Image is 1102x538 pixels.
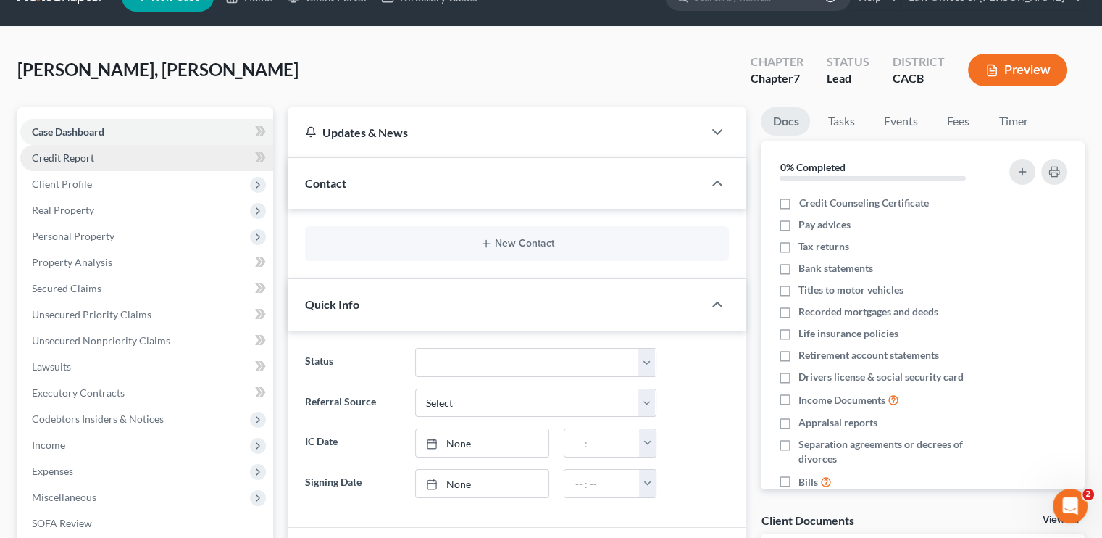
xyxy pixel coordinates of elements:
span: Credit Report [32,152,94,164]
span: Expenses [32,465,73,477]
label: Status [298,348,407,377]
span: Contact [305,176,346,190]
span: Titles to motor vehicles [798,283,903,297]
span: Income Documents [798,393,885,407]
a: Case Dashboard [20,119,273,145]
span: Bills [798,475,818,489]
span: Unsecured Nonpriority Claims [32,334,170,347]
span: Personal Property [32,230,114,242]
span: 2 [1082,489,1094,500]
a: Lawsuits [20,354,273,380]
input: -- : -- [564,470,640,497]
button: New Contact [317,238,717,249]
a: Unsecured Priority Claims [20,302,273,328]
span: Credit Counseling Certificate [798,196,928,210]
span: Lawsuits [32,360,71,373]
a: None [416,470,549,497]
div: Chapter [751,54,803,70]
div: Lead [827,70,869,87]
strong: 0% Completed [780,161,845,173]
a: None [416,429,549,457]
a: SOFA Review [20,510,273,537]
a: View All [1043,515,1079,525]
span: Executory Contracts [32,386,125,399]
span: Separation agreements or decrees of divorces [798,437,991,466]
label: IC Date [298,429,407,458]
span: Real Property [32,204,94,216]
span: Property Analysis [32,256,112,268]
span: Unsecured Priority Claims [32,308,151,320]
span: Tax returns [798,239,849,254]
span: Client Profile [32,178,92,190]
a: Property Analysis [20,249,273,276]
div: Client Documents [761,513,853,528]
div: CACB [893,70,945,87]
div: Status [827,54,869,70]
span: Recorded mortgages and deeds [798,305,938,319]
span: Retirement account statements [798,348,939,363]
span: Miscellaneous [32,491,96,503]
span: [PERSON_NAME], [PERSON_NAME] [17,59,299,80]
a: Fees [935,107,981,136]
span: Codebtors Insiders & Notices [32,413,164,425]
label: Signing Date [298,469,407,498]
span: Bank statements [798,261,873,276]
span: Case Dashboard [32,125,104,138]
a: Docs [761,107,810,136]
iframe: Intercom live chat [1053,489,1088,523]
span: 7 [793,71,800,85]
span: Appraisal reports [798,415,877,430]
div: Chapter [751,70,803,87]
div: Updates & News [305,125,685,140]
span: Drivers license & social security card [798,370,964,384]
a: Tasks [816,107,866,136]
span: SOFA Review [32,517,92,529]
a: Timer [987,107,1039,136]
span: Quick Info [305,297,359,311]
span: Secured Claims [32,282,101,294]
label: Referral Source [298,389,407,418]
input: -- : -- [564,429,640,457]
span: Income [32,439,65,451]
a: Events [872,107,929,136]
a: Credit Report [20,145,273,171]
div: District [893,54,945,70]
span: Life insurance policies [798,326,898,341]
a: Unsecured Nonpriority Claims [20,328,273,354]
span: Pay advices [798,218,851,232]
a: Executory Contracts [20,380,273,406]
a: Secured Claims [20,276,273,302]
button: Preview [968,54,1067,86]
